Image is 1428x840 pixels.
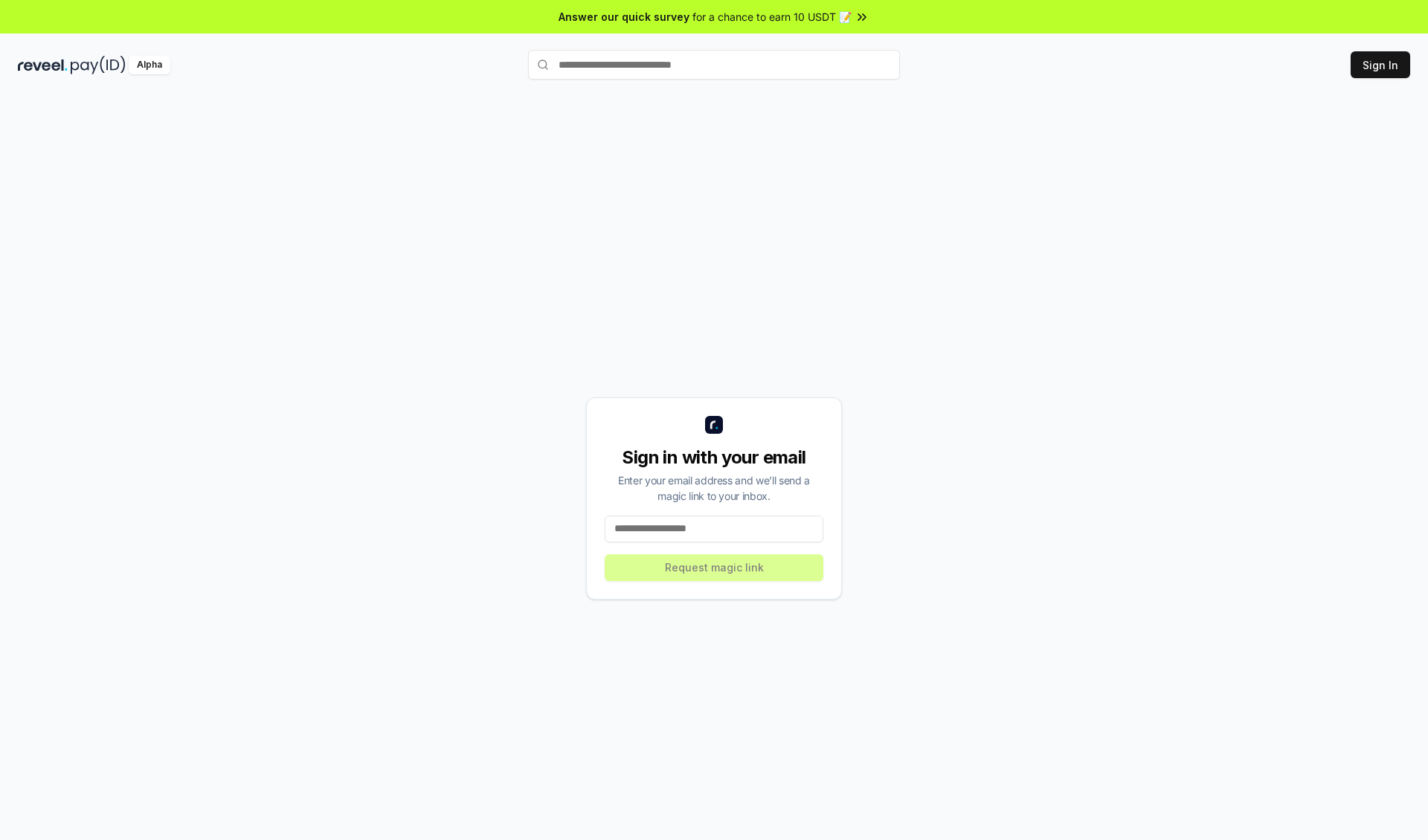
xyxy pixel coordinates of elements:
div: Sign in with your email [605,446,823,469]
div: Enter your email address and we’ll send a magic link to your inbox. [605,472,823,504]
img: pay_id [71,56,126,74]
span: Answer our quick survey [559,9,689,25]
img: reveel_dark [18,56,68,74]
div: Alpha [129,56,170,74]
img: logo_small [705,416,723,434]
button: Sign In [1351,51,1410,78]
span: for a chance to earn 10 USDT 📝 [692,9,852,25]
